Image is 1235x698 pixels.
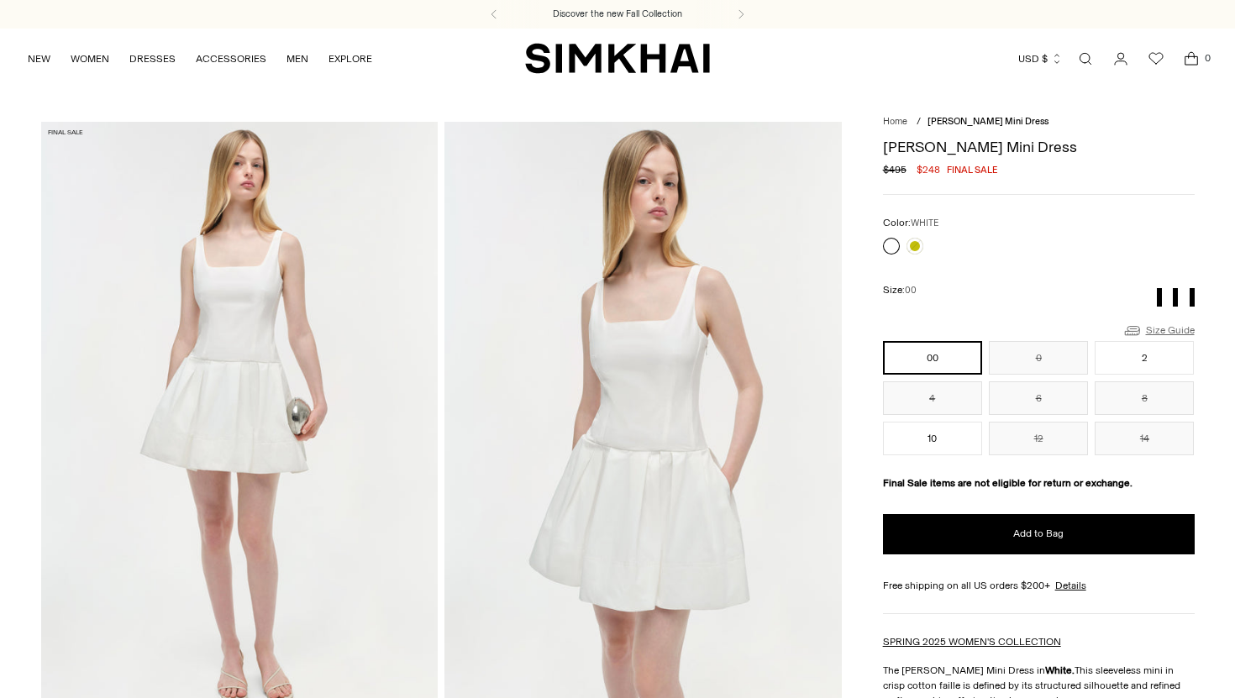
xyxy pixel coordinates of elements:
button: USD $ [1018,40,1063,77]
button: 00 [883,341,982,375]
span: 0 [1200,50,1215,66]
a: EXPLORE [328,40,372,77]
button: 10 [883,422,982,455]
button: 0 [989,341,1088,375]
button: 14 [1095,422,1194,455]
a: DRESSES [129,40,176,77]
span: $248 [917,162,940,177]
button: Add to Bag [883,514,1195,554]
a: ACCESSORIES [196,40,266,77]
span: Add to Bag [1013,527,1064,541]
a: Wishlist [1139,42,1173,76]
nav: breadcrumbs [883,115,1195,129]
a: Size Guide [1122,320,1195,341]
button: 12 [989,422,1088,455]
div: Free shipping on all US orders $200+ [883,578,1195,593]
s: $495 [883,162,907,177]
a: MEN [286,40,308,77]
label: Size: [883,282,917,298]
a: WOMEN [71,40,109,77]
div: / [917,115,921,129]
span: WHITE [911,218,938,228]
a: Open search modal [1069,42,1102,76]
a: Go to the account page [1104,42,1138,76]
a: Details [1055,578,1086,593]
button: 8 [1095,381,1194,415]
a: Open cart modal [1175,42,1208,76]
strong: White. [1045,664,1075,676]
a: Home [883,116,907,127]
a: SIMKHAI [525,42,710,75]
h1: [PERSON_NAME] Mini Dress [883,139,1195,155]
span: [PERSON_NAME] Mini Dress [928,116,1048,127]
button: 2 [1095,341,1194,375]
span: 00 [905,285,917,296]
button: 4 [883,381,982,415]
a: SPRING 2025 WOMEN'S COLLECTION [883,636,1061,648]
a: Discover the new Fall Collection [553,8,682,21]
strong: Final Sale items are not eligible for return or exchange. [883,477,1133,489]
a: NEW [28,40,50,77]
button: 6 [989,381,1088,415]
label: Color: [883,215,938,231]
